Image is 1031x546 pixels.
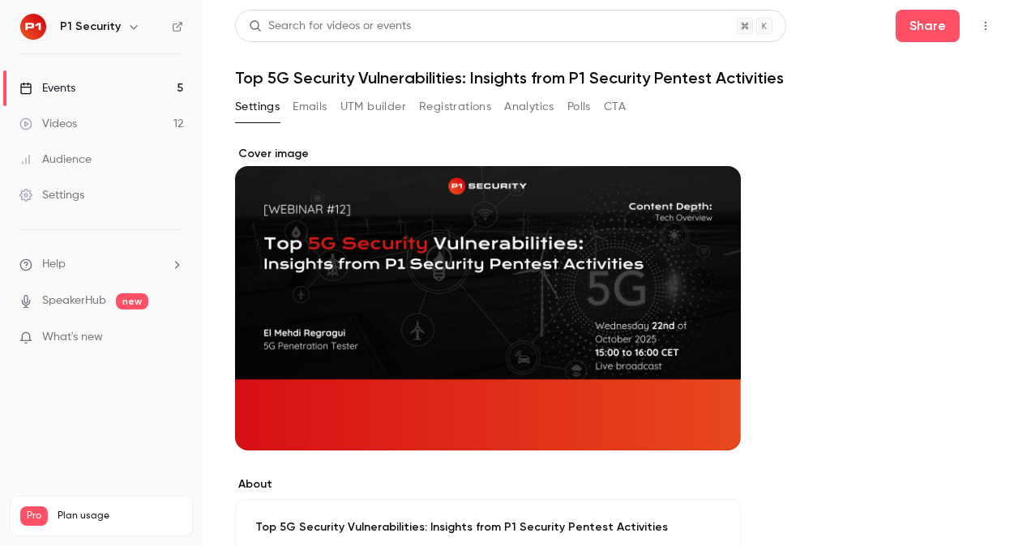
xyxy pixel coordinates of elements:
button: Share [896,10,960,42]
section: Cover image [235,146,741,450]
div: Audience [19,151,92,168]
div: Settings [19,187,84,203]
button: Analytics [504,94,554,120]
button: Registrations [419,94,491,120]
div: Events [19,80,75,96]
img: P1 Security [20,14,46,40]
span: Plan usage [58,510,182,523]
p: Top 5G Security Vulnerabilities: Insights from P1 Security Pentest Activities [255,519,721,535]
button: CTA [604,94,626,120]
div: Search for videos or events [249,18,411,35]
button: UTM builder [340,94,406,120]
h6: P1 Security [60,19,121,35]
button: Emails [293,94,327,120]
span: What's new [42,329,103,346]
label: Cover image [235,146,741,162]
button: Polls [567,94,591,120]
a: SpeakerHub [42,292,106,309]
span: Pro [20,506,48,526]
li: help-dropdown-opener [19,256,183,273]
label: About [235,476,741,493]
span: new [116,293,148,309]
button: Settings [235,94,280,120]
span: Help [42,256,66,273]
div: Videos [19,116,77,132]
iframe: Noticeable Trigger [164,331,183,345]
h1: Top 5G Security Vulnerabilities: Insights from P1 Security Pentest Activities [235,68,999,87]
